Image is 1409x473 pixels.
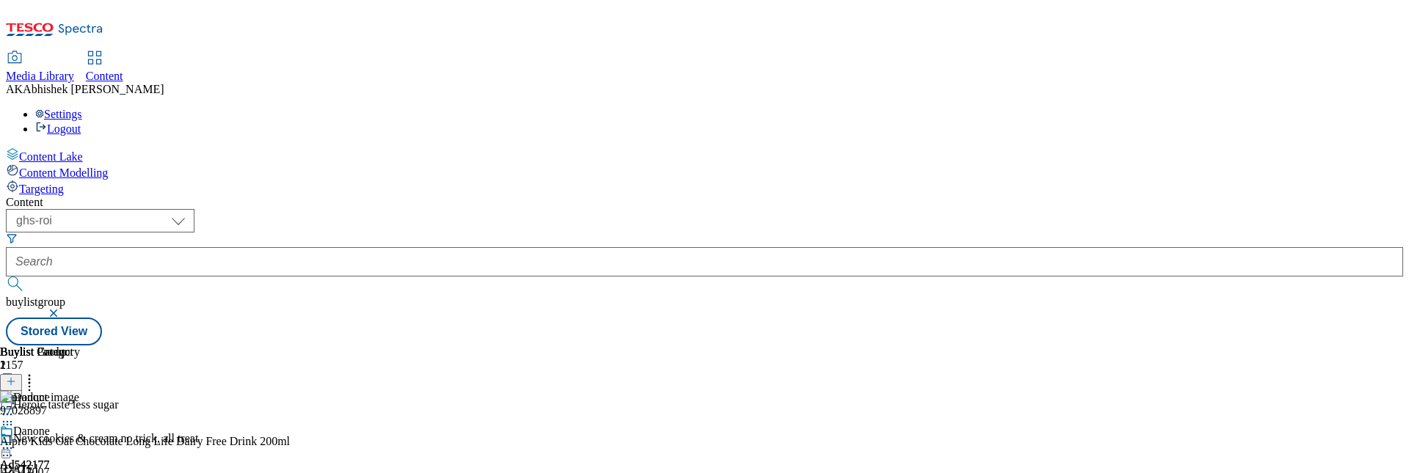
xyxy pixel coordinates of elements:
[19,166,108,179] span: Content Modelling
[6,83,23,95] span: AK
[6,247,1403,276] input: Search
[23,83,164,95] span: Abhishek [PERSON_NAME]
[6,296,65,308] span: buylistgroup
[6,147,1403,164] a: Content Lake
[19,150,83,163] span: Content Lake
[6,70,74,82] span: Media Library
[6,164,1403,180] a: Content Modelling
[19,183,64,195] span: Targeting
[86,70,123,82] span: Content
[6,180,1403,196] a: Targeting
[35,122,81,135] a: Logout
[6,318,102,345] button: Stored View
[6,52,74,83] a: Media Library
[6,196,1403,209] div: Content
[86,52,123,83] a: Content
[35,108,82,120] a: Settings
[6,232,18,244] svg: Search Filters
